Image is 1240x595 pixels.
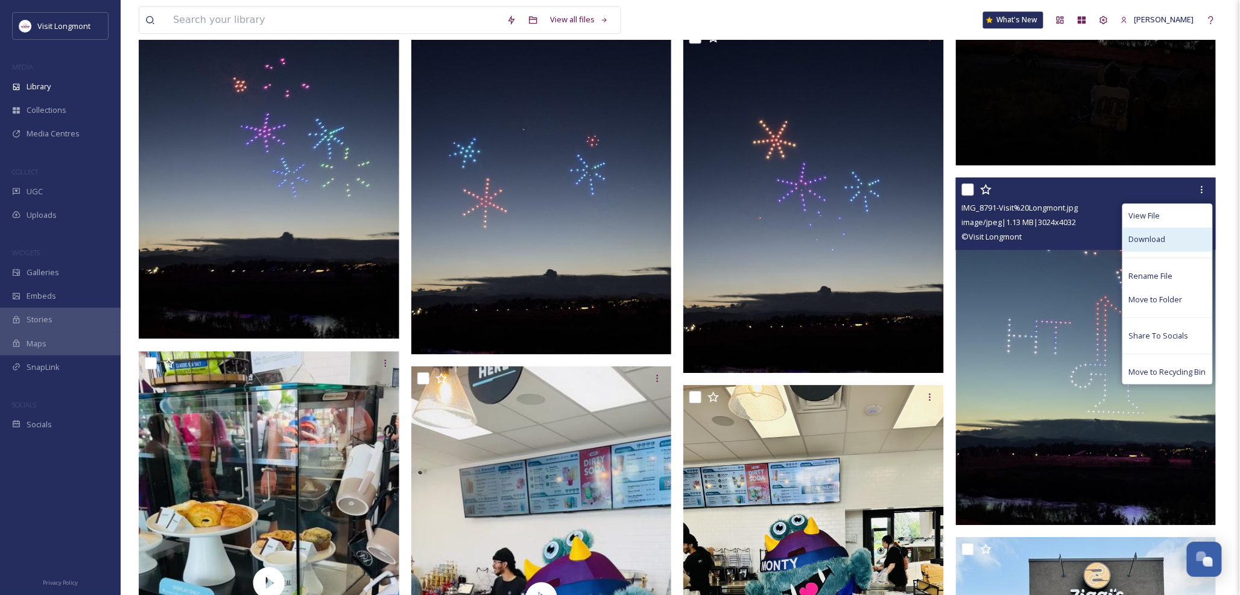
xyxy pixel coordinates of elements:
span: Stories [27,314,52,325]
a: Privacy Policy [43,574,78,589]
span: Move to Folder [1129,294,1183,305]
a: [PERSON_NAME] [1115,8,1200,31]
input: Search your library [167,7,501,33]
span: Media Centres [27,128,80,139]
span: Collections [27,104,66,116]
a: What's New [983,11,1043,28]
span: Embeds [27,290,56,302]
span: Privacy Policy [43,579,78,587]
span: View File [1129,210,1160,221]
span: Move to Recycling Bin [1129,366,1206,378]
img: IMG_8791-Visit%20Longmont.jpg [956,177,1216,525]
button: Open Chat [1187,542,1222,577]
img: longmont.jpg [19,20,31,32]
span: MEDIA [12,62,33,71]
img: IMG_8797-Visit%20Longmont.jpg [411,7,672,354]
span: COLLECT [12,167,38,176]
span: Visit Longmont [37,21,90,31]
span: Rename File [1129,270,1173,282]
span: WIDGETS [12,248,40,257]
span: Library [27,81,51,92]
span: Maps [27,338,46,349]
span: Uploads [27,209,57,221]
span: Socials [27,419,52,430]
span: IMG_8791-Visit%20Longmont.jpg [962,202,1078,213]
span: Galleries [27,267,59,278]
span: Download [1129,234,1166,245]
span: SOCIALS [12,400,36,409]
span: Share To Socials [1129,330,1189,342]
span: UGC [27,186,43,197]
span: SnapLink [27,361,60,373]
span: image/jpeg | 1.13 MB | 3024 x 4032 [962,217,1077,227]
img: IMG_8798-Visit%20Longmont.jpg [683,25,944,373]
a: View all files [544,8,615,31]
span: © Visit Longmont [962,231,1022,242]
span: [PERSON_NAME] [1134,14,1194,25]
